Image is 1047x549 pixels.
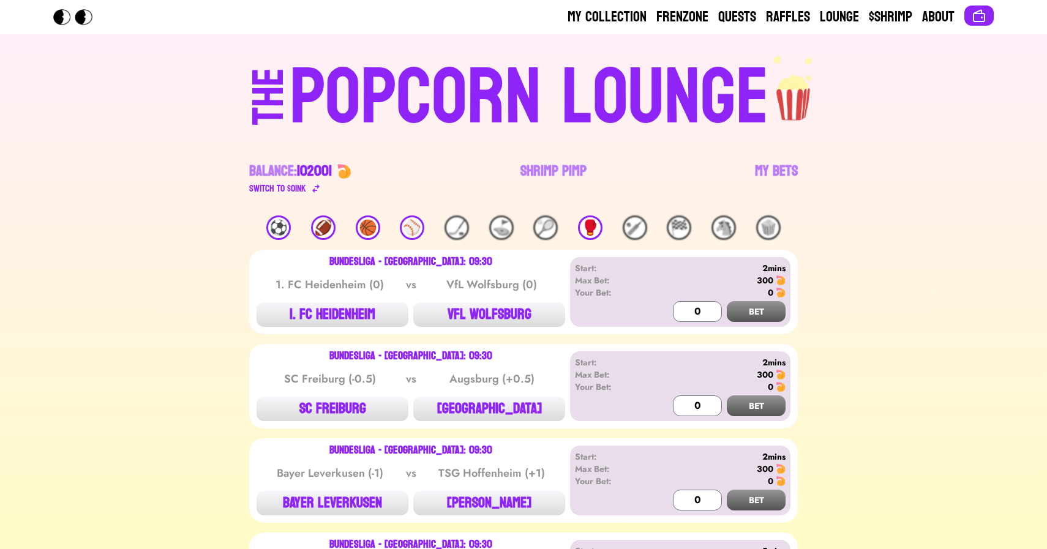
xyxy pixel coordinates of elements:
button: [PERSON_NAME] [413,491,565,515]
div: SC Freiburg (-0.5) [268,370,392,387]
div: Start: [575,356,645,368]
div: 🥊 [578,215,602,240]
a: About [922,7,955,27]
div: 0 [768,286,773,299]
div: 2mins [645,450,786,463]
div: 300 [757,463,773,475]
div: Switch to $ OINK [249,181,306,196]
div: 🐴 [711,215,736,240]
div: 300 [757,274,773,286]
a: Raffles [766,7,810,27]
div: Max Bet: [575,463,645,475]
div: Start: [575,262,645,274]
div: Your Bet: [575,381,645,393]
div: 🏏 [623,215,647,240]
img: 🍤 [776,370,786,379]
a: Lounge [820,7,859,27]
button: BET [727,301,786,322]
div: VfL Wolfsburg (0) [430,276,554,293]
div: Balance: [249,162,332,181]
a: My Collection [568,7,647,27]
a: Quests [718,7,756,27]
a: $Shrimp [869,7,912,27]
img: Popcorn [53,9,102,25]
button: BET [727,490,786,510]
div: Max Bet: [575,274,645,286]
div: Bundesliga - [GEOGRAPHIC_DATA]: 09:30 [329,446,492,455]
div: 🏁 [667,215,691,240]
div: vs [403,276,419,293]
div: 🎾 [533,215,558,240]
div: Bayer Leverkusen (-1) [268,465,392,482]
button: VFL WOLFSBURG [413,302,565,327]
div: Your Bet: [575,286,645,299]
img: 🍤 [776,275,786,285]
button: [GEOGRAPHIC_DATA] [413,397,565,421]
img: 🍤 [776,382,786,392]
img: popcorn [769,54,819,122]
div: Bundesliga - [GEOGRAPHIC_DATA]: 09:30 [329,257,492,267]
div: 1. FC Heidenheim (0) [268,276,392,293]
div: 2mins [645,262,786,274]
div: TSG Hoffenheim (+1) [430,465,554,482]
div: 2mins [645,356,786,368]
a: My Bets [755,162,798,196]
img: 🍤 [776,464,786,474]
img: 🍤 [776,476,786,486]
div: ⛳️ [489,215,514,240]
div: Bundesliga - [GEOGRAPHIC_DATA]: 09:30 [329,351,492,361]
div: 🍿 [756,215,781,240]
div: 0 [768,475,773,487]
div: Augsburg (+0.5) [430,370,554,387]
div: 🏈 [311,215,336,240]
img: Connect wallet [972,9,986,23]
div: 🏀 [356,215,380,240]
div: Start: [575,450,645,463]
div: 🏒 [445,215,469,240]
img: 🍤 [776,288,786,297]
div: Your Bet: [575,475,645,487]
a: Frenzone [656,7,708,27]
div: vs [403,370,419,387]
div: ⚾️ [400,215,424,240]
a: THEPOPCORN LOUNGEpopcorn [146,54,901,137]
button: BET [727,395,786,416]
button: SC FREIBURG [257,397,408,421]
a: Shrimp Pimp [520,162,587,196]
img: 🍤 [337,164,351,179]
button: 1. FC HEIDENHEIM [257,302,408,327]
div: 300 [757,368,773,381]
div: 0 [768,381,773,393]
span: 102001 [297,158,332,184]
div: vs [403,465,419,482]
div: THE [247,68,291,149]
div: Max Bet: [575,368,645,381]
div: ⚽️ [266,215,291,240]
div: POPCORN LOUNGE [290,59,769,137]
button: BAYER LEVERKUSEN [257,491,408,515]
